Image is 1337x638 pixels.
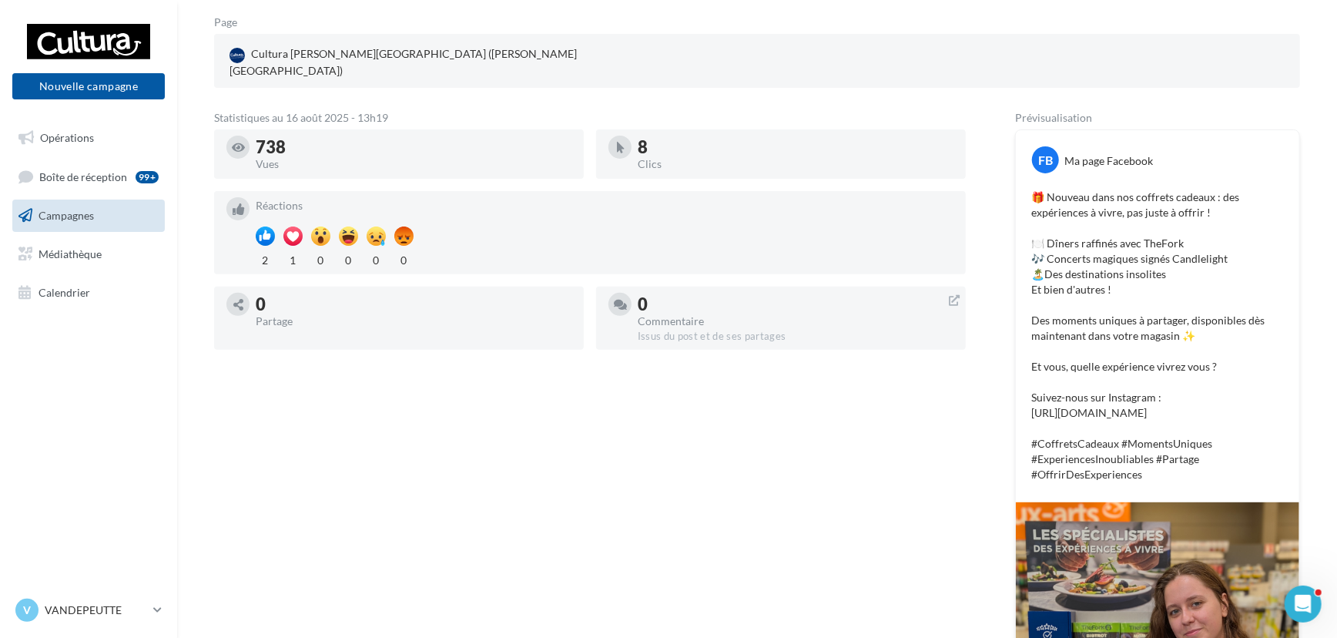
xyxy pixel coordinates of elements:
a: Calendrier [9,277,168,309]
span: Boîte de réception [39,170,127,183]
div: Prévisualisation [1015,112,1300,123]
div: Issus du post et de ses partages [638,330,953,344]
span: Campagnes [39,209,94,222]
p: VANDEPEUTTE [45,603,147,618]
div: FB [1032,146,1059,173]
div: Clics [638,159,953,170]
div: 0 [311,250,330,268]
a: V VANDEPEUTTE [12,596,165,625]
div: Page [214,17,250,28]
a: Médiathèque [9,238,168,270]
a: Cultura [PERSON_NAME][GEOGRAPHIC_DATA] ([PERSON_NAME][GEOGRAPHIC_DATA]) [226,43,580,82]
iframe: Intercom live chat [1285,586,1322,623]
div: Ma page Facebook [1064,153,1153,169]
a: Boîte de réception99+ [9,160,168,193]
div: 0 [339,250,358,268]
div: Statistiques au 16 août 2025 - 13h19 [214,112,966,123]
a: Campagnes [9,200,168,232]
div: Commentaire [638,316,953,327]
p: 🎁 Nouveau dans nos coffrets cadeaux : des expériences à vivre, pas juste à offrir ! 🍽️ Dîners raf... [1031,190,1284,482]
div: 0 [394,250,414,268]
span: Opérations [40,131,94,144]
div: Réactions [256,200,953,211]
a: Opérations [9,122,168,154]
div: 0 [367,250,386,268]
div: 99+ [136,171,159,183]
div: 738 [256,139,571,156]
span: Calendrier [39,285,90,298]
div: 2 [256,250,275,268]
div: 1 [283,250,303,268]
div: Vues [256,159,571,170]
div: Partage [256,316,571,327]
span: Médiathèque [39,247,102,260]
span: V [23,603,31,618]
div: 0 [256,296,571,313]
div: 0 [638,296,953,313]
div: 8 [638,139,953,156]
button: Nouvelle campagne [12,73,165,99]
